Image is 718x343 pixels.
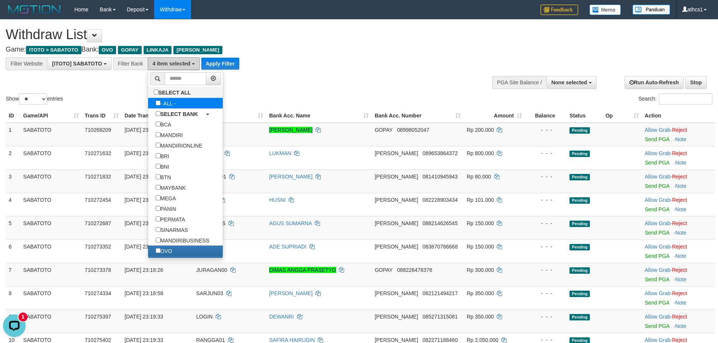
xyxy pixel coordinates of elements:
span: · [645,150,672,156]
a: Note [675,136,686,142]
span: Copy 088226478376 to clipboard [397,267,432,273]
td: · [642,193,715,216]
span: SARJUN03 [196,290,224,296]
input: MANDIRIBUSINESS [156,238,161,242]
span: [DATE] 23:17:33 [125,174,163,180]
label: Search: [638,93,712,105]
div: - - - [528,290,563,297]
div: - - - [528,266,563,274]
input: Search: [659,93,712,105]
a: Allow Grab [645,150,671,156]
span: [DATE] 23:19:33 [125,337,163,343]
span: LINKAJA [144,46,172,54]
select: Showentries [19,93,47,105]
span: Copy 088214626545 to clipboard [423,220,458,226]
input: - ALL - [156,101,161,105]
button: Apply Filter [201,58,239,70]
label: MAYBANK [148,182,193,193]
a: SAFIRA HAIRUDIN [269,337,315,343]
a: Note [675,230,686,236]
span: Rp 2.050.000 [467,337,498,343]
span: Pending [570,291,590,297]
h1: Withdraw List [6,27,471,42]
td: SABATOTO [20,286,82,309]
b: SELECT BANK [161,111,198,117]
img: Feedback.jpg [540,5,578,15]
a: Reject [672,220,687,226]
span: [PERSON_NAME] [375,244,418,250]
div: - - - [528,313,563,320]
a: Send PGA [645,253,669,259]
a: Send PGA [645,276,669,282]
a: Send PGA [645,183,669,189]
a: Note [675,183,686,189]
a: Reject [672,174,687,180]
label: SINARMAS [148,224,196,235]
td: · [642,216,715,239]
th: Op: activate to sort column ascending [602,109,641,123]
label: OVO [148,245,180,256]
a: Allow Grab [645,127,671,133]
span: · [645,290,672,296]
td: · [642,169,715,193]
label: MANDIRI [148,130,190,140]
th: Action [642,109,715,123]
span: Rp 80.000 [467,174,491,180]
span: Rp 800.000 [467,150,494,156]
input: SELECT ALL [154,90,159,95]
input: SINARMAS [156,227,161,232]
span: · [645,314,672,320]
a: SELECT BANK [148,108,223,119]
span: [PERSON_NAME] [375,197,418,203]
span: 710272454 [85,197,111,203]
span: Copy 081410945943 to clipboard [423,174,458,180]
a: Allow Grab [645,174,671,180]
span: Rp 150.000 [467,220,494,226]
a: Allow Grab [645,314,671,320]
span: 710273378 [85,267,111,273]
th: Amount: activate to sort column ascending [464,109,525,123]
div: - - - [528,220,563,227]
span: LOGIN [196,314,213,320]
span: 710275402 [85,337,111,343]
span: Rp 350.000 [467,314,494,320]
a: Send PGA [645,206,669,212]
input: MEGA [156,195,161,200]
input: BTN [156,174,161,179]
input: PANIN [156,206,161,211]
div: PGA Site Balance / [492,76,547,89]
span: Copy 085271315081 to clipboard [423,314,458,320]
a: [PERSON_NAME] [269,290,312,296]
span: Pending [570,314,590,320]
span: Copy 082228903434 to clipboard [423,197,458,203]
span: [DATE] 23:18:03 [125,220,163,226]
th: ID [6,109,20,123]
img: Button%20Memo.svg [589,5,621,15]
span: [PERSON_NAME] [375,314,418,320]
a: Send PGA [645,160,669,166]
span: [DATE] 23:19:33 [125,314,163,320]
a: HUSNI [269,197,286,203]
input: BCA [156,122,161,127]
a: Allow Grab [645,290,671,296]
th: User ID: activate to sort column ascending [193,109,266,123]
span: 710273352 [85,244,111,250]
div: Filter Website [6,57,47,70]
input: BNI [156,164,161,169]
a: Note [675,300,686,306]
span: [DATE] 23:17:26 [125,150,163,156]
span: 710274334 [85,290,111,296]
a: AGUS SUMARNA [269,220,312,226]
span: [ITOTO] SABATOTO [52,61,102,67]
td: SABATOTO [20,193,82,216]
span: · [645,127,672,133]
span: Pending [570,197,590,204]
label: PANIN [148,203,184,214]
th: Bank Acc. Number: activate to sort column ascending [372,109,464,123]
span: [PERSON_NAME] [375,290,418,296]
div: - - - [528,243,563,250]
span: [PERSON_NAME] [375,174,418,180]
span: Copy 08998052047 to clipboard [397,127,429,133]
span: Pending [570,244,590,250]
input: BRI [156,153,161,158]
